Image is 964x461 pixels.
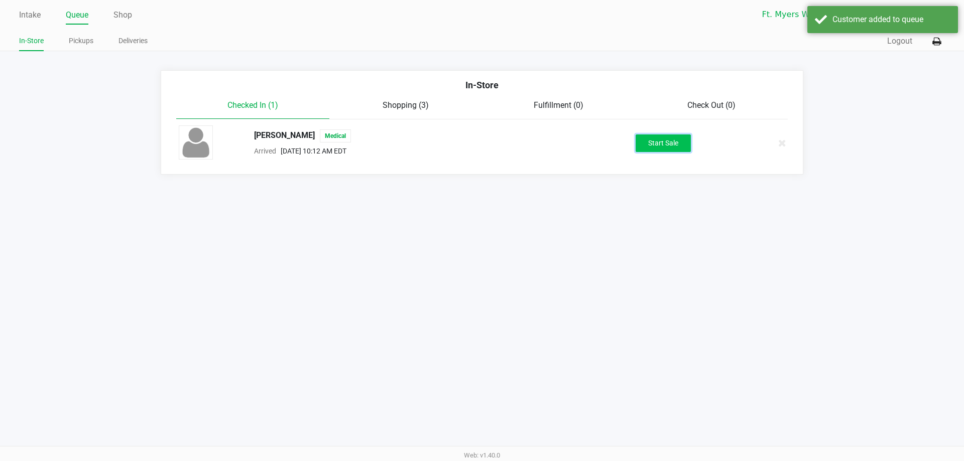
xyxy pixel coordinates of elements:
span: Fulfillment (0) [534,100,583,110]
span: In-Store [465,80,499,90]
span: Checked In (1) [227,100,278,110]
a: Intake [19,8,41,22]
div: Customer added to queue [832,14,950,26]
span: Ft. Myers WC [762,9,860,21]
a: Deliveries [118,35,148,47]
span: Check Out (0) [687,100,736,110]
button: Logout [887,35,912,47]
span: Medical [320,129,351,142]
a: Pickups [69,35,93,47]
a: Queue [66,8,88,22]
button: Select [866,6,881,24]
a: Shop [113,8,132,22]
span: [DATE] 10:12 AM EDT [276,147,346,155]
a: In-Store [19,35,44,47]
span: Shopping (3) [383,100,429,110]
button: Start Sale [636,134,691,152]
span: Web: v1.40.0 [464,451,500,459]
span: Arrived [254,147,276,155]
